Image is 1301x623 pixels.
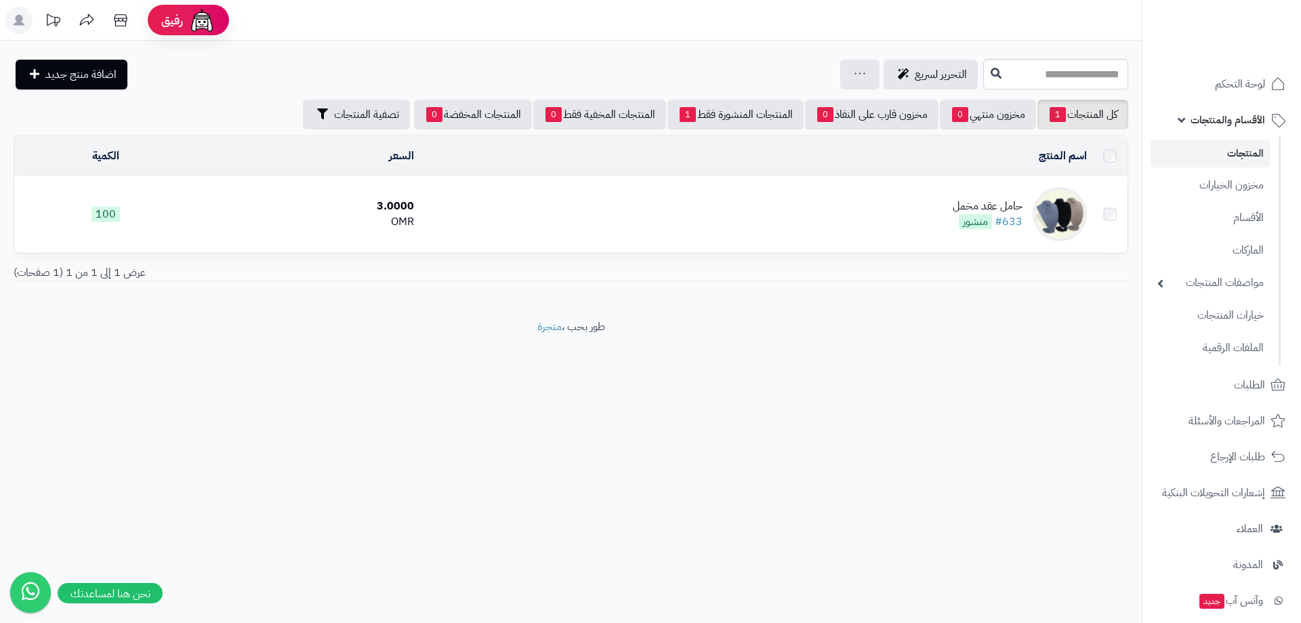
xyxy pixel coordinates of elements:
span: إشعارات التحويلات البنكية [1162,483,1265,502]
a: وآتس آبجديد [1151,584,1293,617]
span: 0 [545,107,562,122]
a: مخزون قارب على النفاذ0 [805,100,938,129]
a: #633 [995,214,1023,230]
span: وآتس آب [1198,591,1263,610]
a: الأقسام [1151,203,1271,233]
a: مخزون الخيارات [1151,171,1271,200]
span: العملاء [1237,519,1263,538]
span: المدونة [1233,555,1263,574]
a: الماركات [1151,236,1271,265]
a: تحديثات المنصة [36,7,70,37]
span: التحرير لسريع [915,66,967,83]
a: الملفات الرقمية [1151,334,1271,363]
span: 0 [426,107,442,122]
span: المراجعات والأسئلة [1189,411,1265,430]
span: اضافة منتج جديد [45,66,117,83]
span: منشور [959,214,992,229]
span: 100 [91,207,120,222]
a: الطلبات [1151,369,1293,401]
span: 0 [817,107,833,122]
a: متجرة [537,319,562,335]
a: إشعارات التحويلات البنكية [1151,477,1293,509]
a: المنتجات المخفضة0 [414,100,532,129]
a: اسم المنتج [1039,148,1087,164]
a: اضافة منتج جديد [16,60,127,89]
span: 0 [952,107,968,122]
a: المنتجات المخفية فقط0 [533,100,666,129]
span: 1 [680,107,696,122]
div: 3.0000 [202,199,414,214]
a: السعر [389,148,414,164]
a: الكمية [92,148,119,164]
div: عرض 1 إلى 1 من 1 (1 صفحات) [3,265,571,281]
span: الأقسام والمنتجات [1191,110,1265,129]
a: المراجعات والأسئلة [1151,405,1293,437]
a: التحرير لسريع [884,60,978,89]
a: كل المنتجات1 [1037,100,1128,129]
div: حامل عقد مخمل [953,199,1023,214]
a: المنتجات المنشورة فقط1 [667,100,804,129]
button: تصفية المنتجات [303,100,410,129]
a: لوحة التحكم [1151,68,1293,100]
span: تصفية المنتجات [334,106,399,123]
span: طلبات الإرجاع [1210,447,1265,466]
span: 1 [1050,107,1066,122]
div: OMR [202,214,414,230]
a: مخزون منتهي0 [940,100,1036,129]
span: جديد [1199,594,1224,609]
a: مواصفات المنتجات [1151,268,1271,298]
a: خيارات المنتجات [1151,301,1271,330]
a: طلبات الإرجاع [1151,441,1293,473]
a: المدونة [1151,548,1293,581]
a: العملاء [1151,513,1293,545]
span: الطلبات [1234,376,1265,395]
img: ai-face.png [188,7,215,34]
span: رفيق [161,12,183,28]
a: المنتجات [1151,140,1271,167]
img: حامل عقد مخمل [1033,187,1087,241]
span: لوحة التحكم [1215,75,1265,94]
